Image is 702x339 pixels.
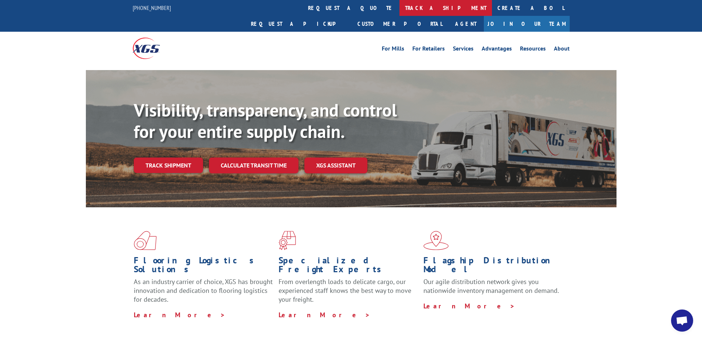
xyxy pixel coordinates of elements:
a: Agent [448,16,484,32]
span: As an industry carrier of choice, XGS has brought innovation and dedication to flooring logistics... [134,277,273,304]
img: xgs-icon-flagship-distribution-model-red [423,231,449,250]
h1: Specialized Freight Experts [279,256,418,277]
img: xgs-icon-total-supply-chain-intelligence-red [134,231,157,250]
a: [PHONE_NUMBER] [133,4,171,11]
span: Our agile distribution network gives you nationwide inventory management on demand. [423,277,559,295]
a: For Mills [382,46,404,54]
a: Track shipment [134,158,203,173]
a: For Retailers [412,46,445,54]
p: From overlength loads to delicate cargo, our experienced staff knows the best way to move your fr... [279,277,418,310]
a: About [554,46,570,54]
a: Advantages [482,46,512,54]
a: Services [453,46,474,54]
h1: Flooring Logistics Solutions [134,256,273,277]
a: Customer Portal [352,16,448,32]
a: Learn More > [423,302,515,310]
a: Request a pickup [245,16,352,32]
h1: Flagship Distribution Model [423,256,563,277]
b: Visibility, transparency, and control for your entire supply chain. [134,98,397,143]
a: Learn More > [279,311,370,319]
img: xgs-icon-focused-on-flooring-red [279,231,296,250]
a: XGS ASSISTANT [304,158,367,173]
a: Calculate transit time [209,158,298,173]
a: Learn More > [134,311,226,319]
div: Open chat [671,309,693,332]
a: Join Our Team [484,16,570,32]
a: Resources [520,46,546,54]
